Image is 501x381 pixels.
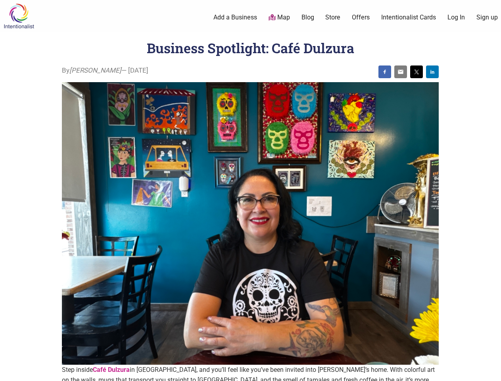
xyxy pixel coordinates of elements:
a: Add a Business [213,13,257,22]
a: Café Dulzura [93,366,130,373]
a: Offers [352,13,370,22]
img: facebook sharing button [382,69,388,75]
a: Sign up [476,13,498,22]
a: Log In [447,13,465,22]
h1: Business Spotlight: Café Dulzura [147,39,354,57]
i: [PERSON_NAME] [69,66,121,74]
img: linkedin sharing button [429,69,436,75]
img: twitter sharing button [413,69,420,75]
a: Blog [301,13,314,22]
span: By — [DATE] [62,65,148,76]
a: Intentionalist Cards [381,13,436,22]
a: Map [269,13,290,22]
a: Store [325,13,340,22]
img: email sharing button [397,69,404,75]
